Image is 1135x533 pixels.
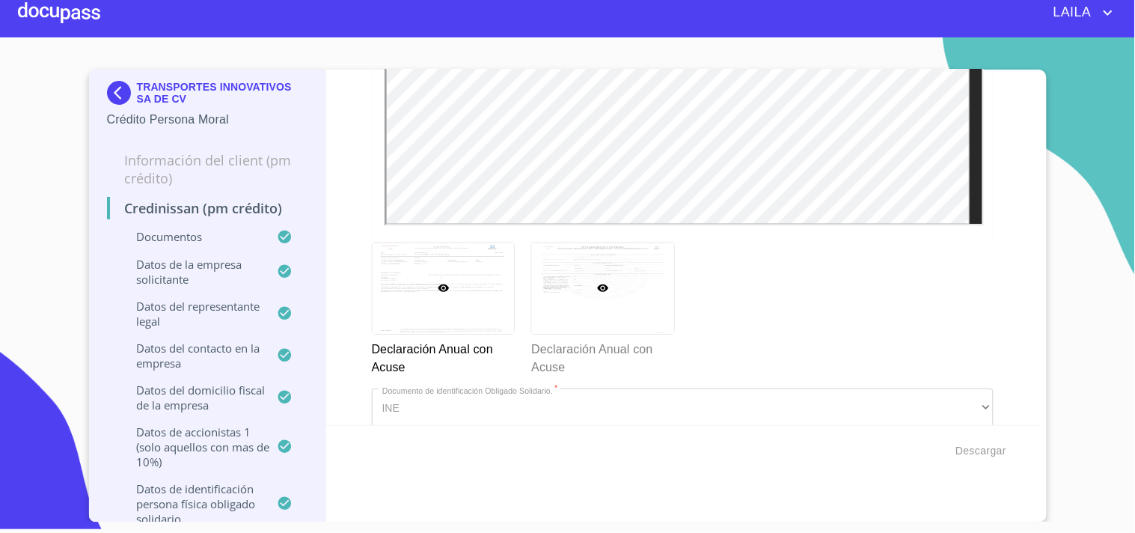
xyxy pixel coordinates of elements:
span: Descargar [955,442,1006,460]
p: Datos de la empresa solicitante [107,257,278,287]
p: Información del Client (PM crédito) [107,151,308,187]
p: Credinissan (PM crédito) [107,199,308,217]
p: Datos de accionistas 1 (solo aquellos con mas de 10%) [107,424,278,469]
p: Datos del contacto en la empresa [107,341,278,371]
p: Declaración Anual con Acuse [372,335,514,377]
span: LAILA [1042,1,1099,25]
div: TRANSPORTES INNOVATIVOS SA DE CV [107,81,308,111]
img: Docupass spot blue [107,81,137,105]
p: Datos del domicilio fiscal de la empresa [107,383,278,412]
p: Datos del representante legal [107,299,278,329]
button: account of current user [1042,1,1117,25]
p: Documentos [107,229,278,244]
p: Declaración Anual con Acuse [531,335,673,377]
p: Datos de Identificación Persona Física Obligado Solidario [107,481,278,526]
p: Crédito Persona Moral [107,111,308,129]
button: Descargar [949,437,1012,465]
div: INE [372,389,994,429]
p: TRANSPORTES INNOVATIVOS SA DE CV [137,81,308,105]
